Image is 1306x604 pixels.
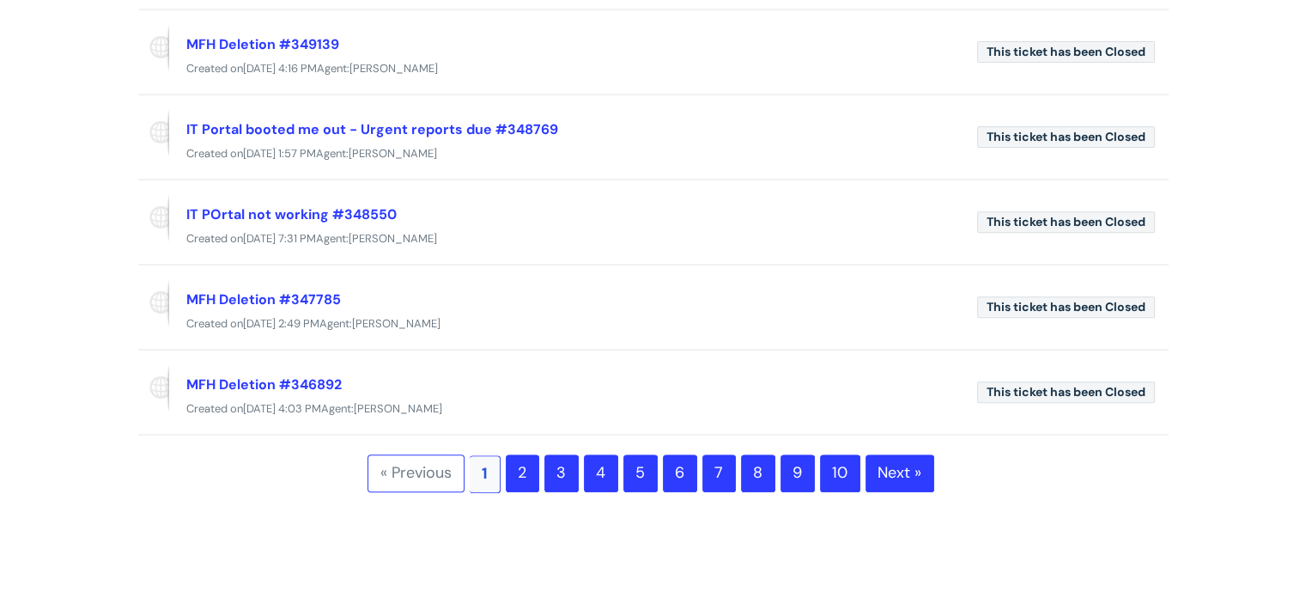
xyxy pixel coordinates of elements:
div: Created on Agent: [138,58,1169,80]
span: This ticket has been Closed [977,211,1155,233]
span: [PERSON_NAME] [352,316,440,331]
a: MFH Deletion #347785 [186,290,341,308]
span: [PERSON_NAME] [354,401,442,416]
span: [DATE] 1:57 PM [243,146,316,161]
a: 4 [584,455,618,492]
span: Reported via portal [138,194,169,242]
div: Created on Agent: [138,143,1169,165]
span: Reported via portal [138,279,169,327]
a: 6 [663,455,697,492]
span: This ticket has been Closed [977,381,1155,403]
span: Reported via portal [138,364,169,412]
a: 9 [781,455,815,492]
div: Created on Agent: [138,399,1169,420]
span: [DATE] 4:03 PM [243,401,321,416]
a: IT Portal booted me out - Urgent reports due #348769 [186,120,558,138]
span: « Previous [368,455,465,492]
a: 7 [702,455,736,492]
span: This ticket has been Closed [977,41,1155,63]
div: Created on Agent: [138,229,1169,250]
span: [DATE] 7:31 PM [243,231,316,246]
span: This ticket has been Closed [977,296,1155,318]
a: 2 [506,455,539,492]
span: This ticket has been Closed [977,126,1155,148]
span: [DATE] 4:16 PM [243,61,317,76]
span: [PERSON_NAME] [349,146,437,161]
a: MFH Deletion #346892 [186,375,342,394]
a: 10 [820,455,860,492]
span: [PERSON_NAME] [349,61,438,76]
a: 3 [544,455,579,492]
span: Reported via portal [138,24,169,72]
div: Created on Agent: [138,314,1169,335]
span: [DATE] 2:49 PM [243,316,319,331]
a: MFH Deletion #349139 [186,35,339,53]
span: 1 [470,455,501,493]
span: [PERSON_NAME] [349,231,437,246]
a: 5 [623,455,658,492]
a: IT POrtal not working #348550 [186,205,397,223]
span: Reported via portal [138,109,169,157]
a: Next » [866,455,934,492]
a: 8 [741,455,775,492]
